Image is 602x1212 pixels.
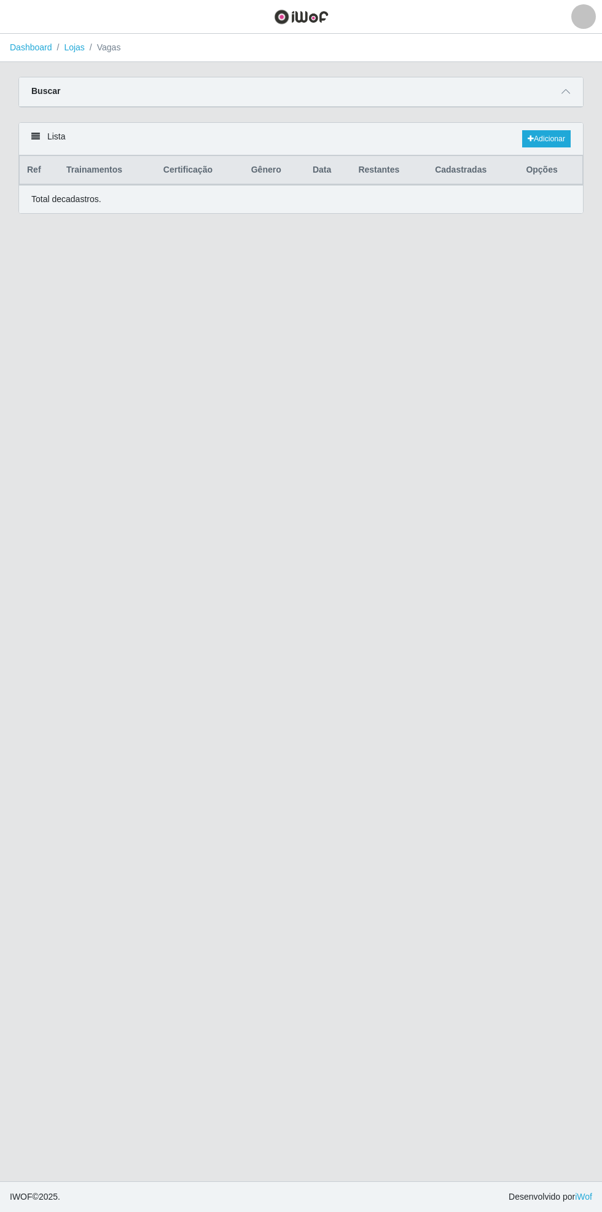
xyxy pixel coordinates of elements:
[244,156,305,185] th: Gênero
[31,193,101,206] p: Total de cadastros.
[10,42,52,52] a: Dashboard
[156,156,244,185] th: Certificação
[20,156,60,185] th: Ref
[522,130,571,147] a: Adicionar
[85,41,121,54] li: Vagas
[19,123,583,155] div: Lista
[31,86,60,96] strong: Buscar
[351,156,428,185] th: Restantes
[428,156,518,185] th: Cadastradas
[518,156,582,185] th: Opções
[10,1192,33,1202] span: IWOF
[274,9,329,25] img: CoreUI Logo
[509,1190,592,1203] span: Desenvolvido por
[305,156,351,185] th: Data
[64,42,84,52] a: Lojas
[575,1192,592,1202] a: iWof
[59,156,156,185] th: Trainamentos
[10,1190,60,1203] span: © 2025 .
